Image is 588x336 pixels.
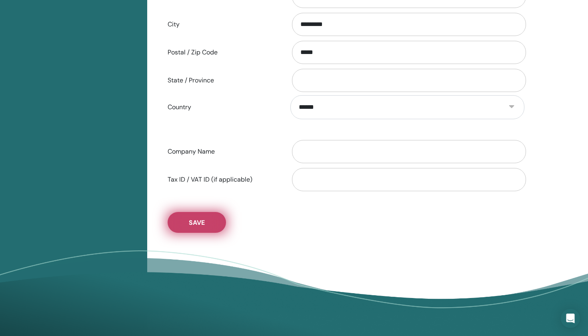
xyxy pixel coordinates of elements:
span: Save [189,218,205,227]
div: Open Intercom Messenger [561,309,580,328]
button: Save [168,212,226,233]
label: Company Name [162,144,284,159]
label: State / Province [162,73,284,88]
label: Postal / Zip Code [162,45,284,60]
label: City [162,17,284,32]
label: Country [162,100,284,115]
label: Tax ID / VAT ID (if applicable) [162,172,284,187]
